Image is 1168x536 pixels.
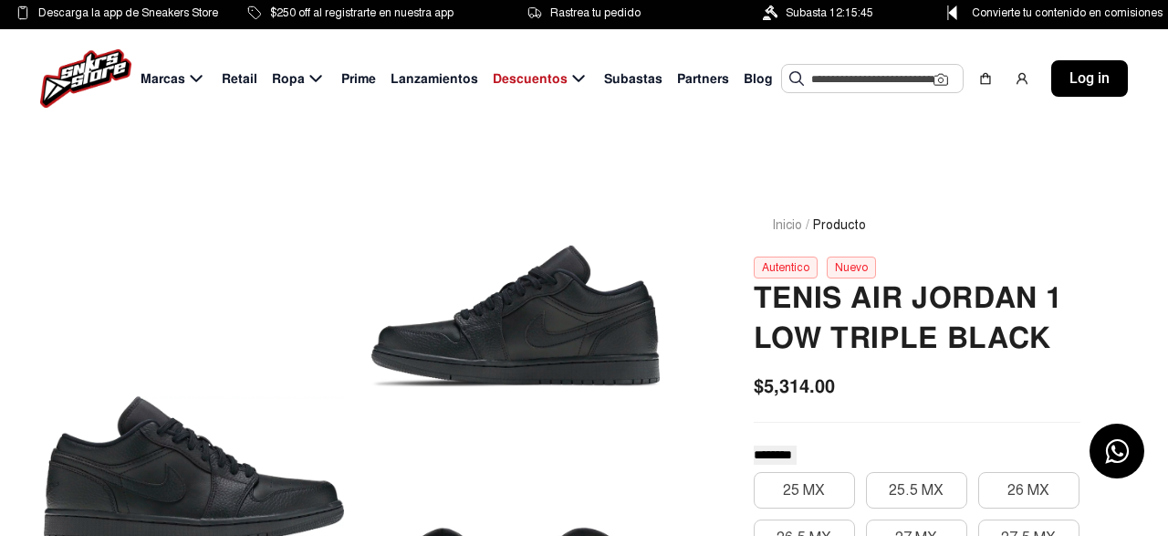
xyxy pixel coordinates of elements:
[933,72,948,87] img: Cámara
[941,5,964,20] img: Control Point Icon
[772,217,802,233] a: Inicio
[744,69,773,89] span: Blog
[677,69,729,89] span: Partners
[391,69,478,89] span: Lanzamientos
[806,215,809,235] span: /
[754,257,818,279] div: Autentico
[40,49,131,108] img: logo
[493,69,568,89] span: Descuentos
[786,3,873,23] span: Subasta 12:15:45
[866,472,967,509] button: 25.5 MX
[754,279,1080,359] h2: Tenis Air Jordan 1 Low Triple Black
[1069,68,1110,89] span: Log in
[38,3,218,23] span: Descarga la app de Sneakers Store
[827,257,876,279] div: Nuevo
[550,3,641,23] span: Rastrea tu pedido
[272,69,305,89] span: Ropa
[1015,71,1029,86] img: user
[789,71,804,86] img: Buscar
[754,373,835,400] span: $5,314.00
[270,3,454,23] span: $250 off al registrarte en nuestra app
[978,71,993,86] img: shopping
[222,69,257,89] span: Retail
[978,472,1079,509] button: 26 MX
[141,69,185,89] span: Marcas
[754,472,855,509] button: 25 MX
[813,215,866,235] span: Producto
[341,69,376,89] span: Prime
[972,3,1163,23] span: Convierte tu contenido en comisiones
[604,69,662,89] span: Subastas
